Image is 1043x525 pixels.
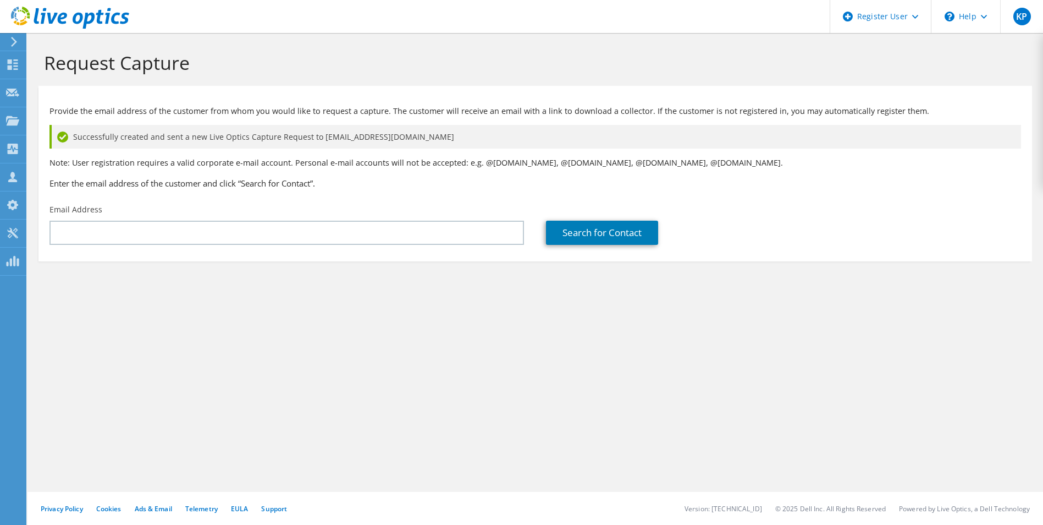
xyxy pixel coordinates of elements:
[231,504,248,513] a: EULA
[775,504,886,513] li: © 2025 Dell Inc. All Rights Reserved
[73,131,454,143] span: Successfully created and sent a new Live Optics Capture Request to [EMAIL_ADDRESS][DOMAIN_NAME]
[261,504,287,513] a: Support
[135,504,172,513] a: Ads & Email
[41,504,83,513] a: Privacy Policy
[1013,8,1031,25] span: KP
[49,177,1021,189] h3: Enter the email address of the customer and click “Search for Contact”.
[96,504,122,513] a: Cookies
[546,221,658,245] a: Search for Contact
[185,504,218,513] a: Telemetry
[49,105,1021,117] p: Provide the email address of the customer from whom you would like to request a capture. The cust...
[899,504,1030,513] li: Powered by Live Optics, a Dell Technology
[685,504,762,513] li: Version: [TECHNICAL_ID]
[49,204,102,215] label: Email Address
[49,157,1021,169] p: Note: User registration requires a valid corporate e-mail account. Personal e-mail accounts will ...
[44,51,1021,74] h1: Request Capture
[945,12,954,21] svg: \n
